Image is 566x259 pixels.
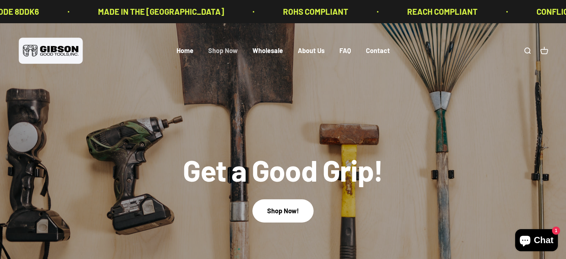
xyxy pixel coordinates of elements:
split-lines: Get a Good Grip! [183,152,383,188]
p: ROHS COMPLIANT [272,5,337,18]
a: Shop Now [208,47,238,55]
p: MADE IN THE [GEOGRAPHIC_DATA] [87,5,213,18]
a: FAQ [339,47,351,55]
a: About Us [298,47,325,55]
a: Shop Now! [252,199,314,223]
a: Home [177,47,193,55]
inbox-online-store-chat: Shopify online store chat [513,229,560,253]
p: REACH COMPLIANT [396,5,467,18]
a: Contact [366,47,390,55]
a: Wholesale [252,47,283,55]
